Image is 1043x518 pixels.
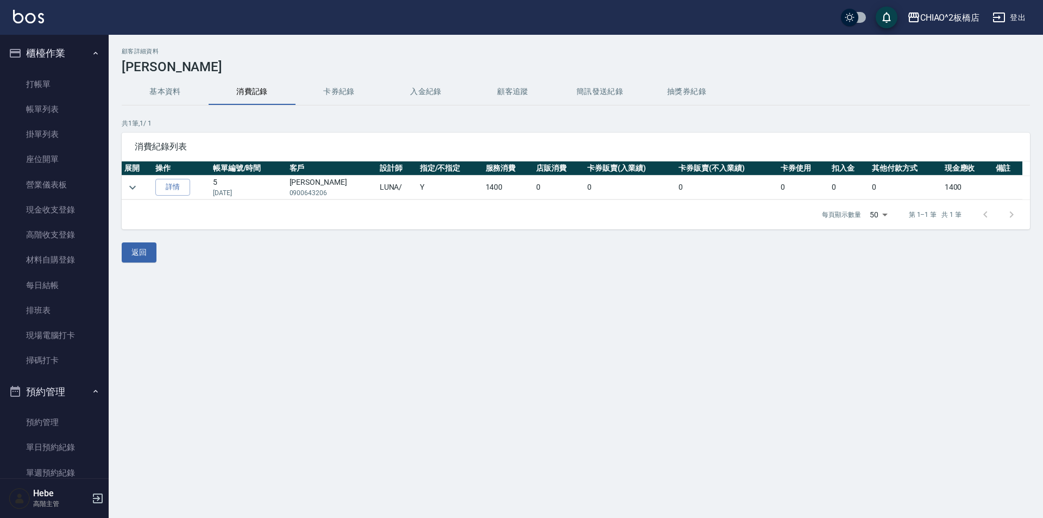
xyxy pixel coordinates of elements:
[829,161,869,176] th: 扣入金
[4,72,104,97] a: 打帳單
[4,97,104,122] a: 帳單列表
[4,39,104,67] button: 櫃檯作業
[13,10,44,23] img: Logo
[122,242,156,263] button: 返回
[122,59,1030,74] h3: [PERSON_NAME]
[676,176,778,199] td: 0
[155,179,190,196] a: 詳情
[124,179,141,196] button: expand row
[209,79,296,105] button: 消費記錄
[377,161,417,176] th: 設計師
[122,161,153,176] th: 展開
[643,79,730,105] button: 抽獎券紀錄
[4,222,104,247] a: 高階收支登錄
[122,79,209,105] button: 基本資料
[4,348,104,373] a: 掃碼打卡
[585,161,676,176] th: 卡券販賣(入業績)
[122,48,1030,55] h2: 顧客詳細資料
[377,176,417,199] td: LUNA /
[153,161,210,176] th: 操作
[4,435,104,460] a: 單日預約紀錄
[988,8,1030,28] button: 登出
[829,176,869,199] td: 0
[869,176,942,199] td: 0
[4,410,104,435] a: 預約管理
[4,323,104,348] a: 現場電腦打卡
[287,176,377,199] td: [PERSON_NAME]
[920,11,980,24] div: CHIAO^2板橋店
[4,273,104,298] a: 每日結帳
[4,147,104,172] a: 座位開單
[869,161,942,176] th: 其他付款方式
[4,122,104,147] a: 掛單列表
[417,161,483,176] th: 指定/不指定
[876,7,897,28] button: save
[33,499,89,509] p: 高階主管
[417,176,483,199] td: Y
[122,118,1030,128] p: 共 1 筆, 1 / 1
[556,79,643,105] button: 簡訊發送紀錄
[483,176,534,199] td: 1400
[993,161,1022,176] th: 備註
[9,488,30,509] img: Person
[942,161,993,176] th: 現金應收
[585,176,676,199] td: 0
[469,79,556,105] button: 顧客追蹤
[382,79,469,105] button: 入金紀錄
[778,176,829,199] td: 0
[4,460,104,485] a: 單週預約紀錄
[942,176,993,199] td: 1400
[296,79,382,105] button: 卡券紀錄
[290,188,374,198] p: 0900643206
[533,176,585,199] td: 0
[483,161,534,176] th: 服務消費
[210,176,287,199] td: 5
[778,161,829,176] th: 卡券使用
[4,172,104,197] a: 營業儀表板
[865,200,891,229] div: 50
[33,488,89,499] h5: Hebe
[4,298,104,323] a: 排班表
[135,141,1017,152] span: 消費紀錄列表
[822,210,861,220] p: 每頁顯示數量
[287,161,377,176] th: 客戶
[909,210,962,220] p: 第 1–1 筆 共 1 筆
[4,247,104,272] a: 材料自購登錄
[676,161,778,176] th: 卡券販賣(不入業績)
[213,188,284,198] p: [DATE]
[210,161,287,176] th: 帳單編號/時間
[903,7,984,29] button: CHIAO^2板橋店
[533,161,585,176] th: 店販消費
[4,378,104,406] button: 預約管理
[4,197,104,222] a: 現金收支登錄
